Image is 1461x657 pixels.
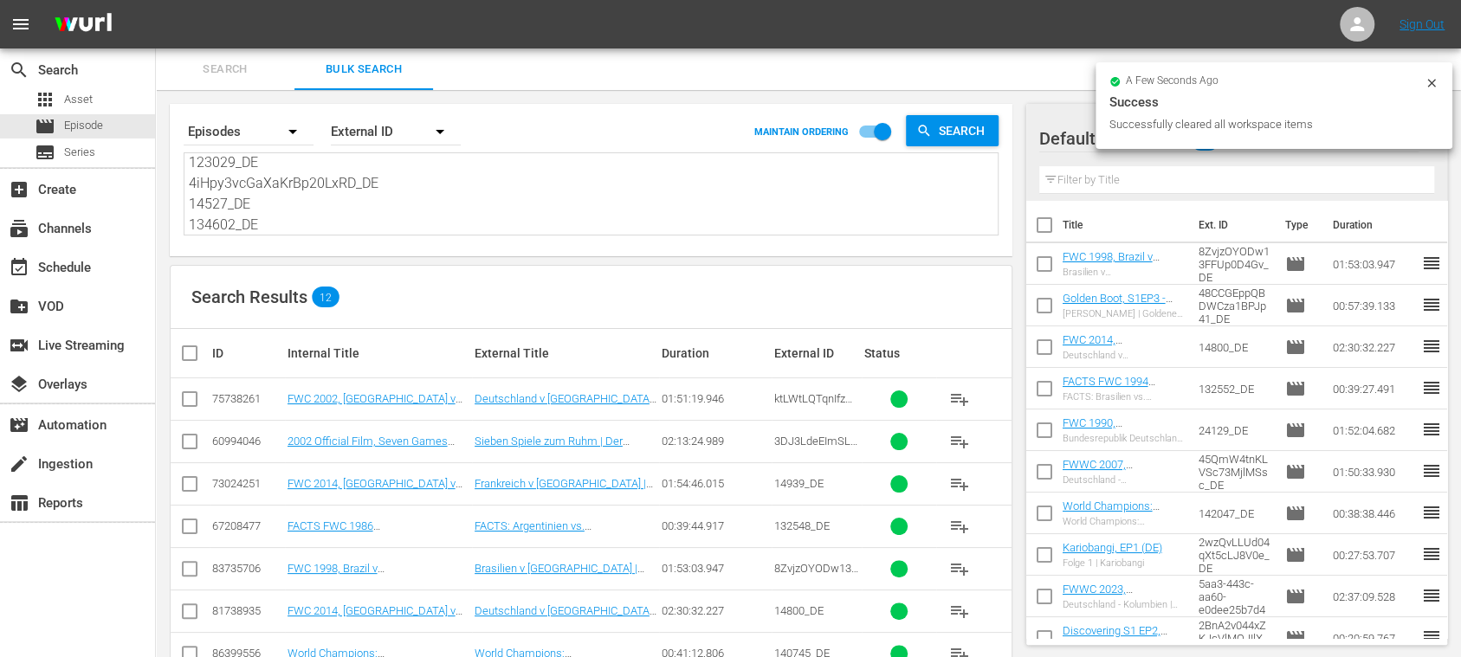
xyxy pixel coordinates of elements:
div: Duration [662,346,769,360]
p: MAINTAIN ORDERING [754,126,849,138]
td: 00:27:53.707 [1326,534,1421,576]
span: Episode [1285,337,1306,357]
div: 75738261 [212,392,282,405]
td: 02:37:09.528 [1326,576,1421,617]
div: Deutschland - Kolumbien | Gruppe H | FIFA Frauen-Weltmeisterschaft [GEOGRAPHIC_DATA] & Neuseeland... [1063,599,1185,610]
span: Episode [1285,461,1306,482]
th: Duration [1322,201,1426,249]
span: Episode [1285,503,1306,524]
span: playlist_add [949,558,970,579]
span: reorder [1421,461,1442,481]
a: FWC 1990, [GEOGRAPHIC_DATA] FR v [GEOGRAPHIC_DATA], Group Stage - FMR (DE) [1063,416,1183,468]
td: 00:57:39.133 [1326,285,1421,326]
span: Episode [1285,295,1306,316]
button: Search [906,115,999,146]
td: 2wzQvLLUd04qXt5cLJ8V0e_DE [1192,534,1278,576]
button: playlist_add [939,506,980,547]
div: 01:51:19.946 [662,392,769,405]
span: Episode [64,117,103,134]
span: playlist_add [949,431,970,452]
td: 24129_DE [1192,409,1278,451]
a: FWWC 2007, [GEOGRAPHIC_DATA] v [GEOGRAPHIC_DATA], Final - FMR (DE) [1063,458,1175,510]
span: 3DJ3LdeEImSLbYjGJDGAXG_DE [774,435,857,461]
a: FACTS FWC 1986 [GEOGRAPHIC_DATA] v [GEOGRAPHIC_DATA] FR (DE) [288,519,431,558]
a: FWC 2014, [GEOGRAPHIC_DATA] v [GEOGRAPHIC_DATA], Round of 16 - FMR (DE) [288,604,462,643]
span: playlist_add [949,601,970,622]
span: Episode [1285,254,1306,274]
div: 02:13:24.989 [662,435,769,448]
div: Bundesrepublik Deutschland - Kolumbien | Gruppe D | FIFA Fussball-Weltmeisterschaft [GEOGRAPHIC_D... [1063,433,1185,444]
span: Episode [1285,420,1306,441]
div: External Title [475,346,656,360]
span: reorder [1421,253,1442,274]
span: Overlays [9,374,29,395]
div: External ID [331,107,461,156]
a: 2002 Official Film, Seven Games from Glory (DE) [288,435,455,461]
span: Episode [1285,628,1306,648]
span: reorder [1421,377,1442,398]
span: Automation [9,415,29,435]
a: FWC 2014, [GEOGRAPHIC_DATA] v [GEOGRAPHIC_DATA], Quarter-Finals - FMR (DE) [288,477,467,516]
th: Type [1275,201,1322,249]
a: Deutschland v [GEOGRAPHIC_DATA] | Finale | FIFA Fussball-Weltmeisterschaft Korea/[GEOGRAPHIC_DATA... [475,392,656,457]
td: 142047_DE [1192,493,1278,534]
span: 14939_DE [774,477,824,490]
div: 60994046 [212,435,282,448]
span: playlist_add [949,516,970,537]
span: Schedule [9,257,29,278]
a: Deutschland v [GEOGRAPHIC_DATA] | Achtelfinale | FIFA Fussball-Weltmeisterschaft Brasilien 2014™ ... [475,604,656,656]
td: ba0e5e44-5aa3-443c-aa60-e0dee25b7d4d_DE [1192,576,1278,617]
span: playlist_add [949,389,970,409]
td: 02:30:32.227 [1326,326,1421,368]
span: Asset [64,91,93,108]
div: 01:53:03.947 [662,562,769,575]
div: FACTS: Brasilien vs. [GEOGRAPHIC_DATA] | [GEOGRAPHIC_DATA] 94 [1063,391,1185,403]
span: Live Streaming [9,335,29,356]
div: 73024251 [212,477,282,490]
span: Ingestion [9,454,29,474]
div: 67208477 [212,519,282,532]
span: reorder [1421,627,1442,647]
button: playlist_add [939,590,980,632]
span: 8ZvjzOYODw13FFUp0D4Gv_DE [774,562,858,588]
div: Folge 1 | Kariobangi [1063,557,1162,569]
div: 00:39:44.917 [662,519,769,532]
span: Create [9,179,29,200]
div: Deutschland - [GEOGRAPHIC_DATA] | Finale | FIFA Frauen-Weltmeisterschaft China 2007™ | Spiel in v... [1063,474,1185,486]
td: 45QmW4tnKLVSc73MjlMSsc_DE [1192,451,1278,493]
span: Search [9,60,29,81]
a: FWC 2002, [GEOGRAPHIC_DATA] v [GEOGRAPHIC_DATA], Final - FMR (DE) [288,392,462,431]
span: 12 [312,291,339,303]
div: 01:54:46.015 [662,477,769,490]
span: Search Results [191,287,307,307]
span: reorder [1421,544,1442,564]
span: 14800_DE [774,604,824,617]
span: Episode [1285,586,1306,607]
span: Reports [9,493,29,513]
div: Status [864,346,934,360]
div: [PERSON_NAME] | Goldener Schuh [1063,308,1185,319]
button: playlist_add [939,463,980,505]
th: Ext. ID [1188,201,1274,249]
span: Search [932,115,999,146]
button: playlist_add [939,378,980,420]
a: FACTS: Argentinien vs. [GEOGRAPHIC_DATA] FR | [GEOGRAPHIC_DATA] 86 [475,519,600,558]
div: Default Workspace [1039,114,1419,163]
th: Title [1063,201,1189,249]
a: FWC 1998, Brazil v [GEOGRAPHIC_DATA], Final - FMR (DE) [288,562,452,601]
div: 83735706 [212,562,282,575]
a: FACTS FWC 1994 [GEOGRAPHIC_DATA] v [GEOGRAPHIC_DATA] ([GEOGRAPHIC_DATA]) [1063,375,1175,427]
td: 8ZvjzOYODw13FFUp0D4Gv_DE [1192,243,1278,285]
div: Deutschland v [GEOGRAPHIC_DATA] | Achtelfinale | FIFA Fussball-Weltmeisterschaft Brasilien 2014™ ... [1063,350,1185,361]
td: 01:53:03.947 [1326,243,1421,285]
span: Episode [35,116,55,137]
a: Golden Boot, S1EP3 - [PERSON_NAME] (DE) [1063,292,1173,318]
a: Sieben Spiele zum Ruhm | Der Offizielle Film der FIFA-Weltmeisterschaft 2002™ [475,435,630,473]
div: Success [1109,92,1438,113]
span: Channels [9,218,29,239]
a: Kariobangi, EP1 (DE) [1063,541,1162,554]
td: 14800_DE [1192,326,1278,368]
div: 81738935 [212,604,282,617]
div: Internal Title [288,346,469,360]
td: 48CCGEppQBDWCza1BPJp41_DE [1192,285,1278,326]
